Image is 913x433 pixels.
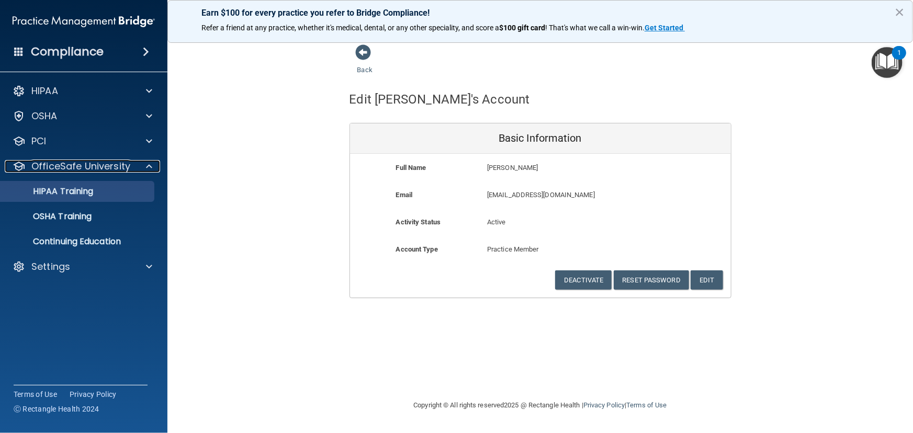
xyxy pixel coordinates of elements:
a: PCI [13,135,152,147]
p: Settings [31,260,70,273]
p: OfficeSafe University [31,160,130,173]
strong: Get Started [645,24,683,32]
button: Edit [691,270,723,290]
button: Deactivate [555,270,612,290]
strong: $100 gift card [499,24,545,32]
a: Get Started [645,24,685,32]
img: PMB logo [13,11,155,32]
a: HIPAA [13,85,152,97]
p: OSHA [31,110,58,122]
a: Settings [13,260,152,273]
p: HIPAA Training [7,186,93,197]
p: HIPAA [31,85,58,97]
a: Terms of Use [626,401,667,409]
p: Earn $100 for every practice you refer to Bridge Compliance! [201,8,879,18]
p: OSHA Training [7,211,92,222]
b: Email [396,191,413,199]
p: Practice Member [487,243,593,256]
button: Open Resource Center, 1 new notification [872,47,903,78]
div: Basic Information [350,123,731,154]
p: Continuing Education [7,236,150,247]
div: Copyright © All rights reserved 2025 @ Rectangle Health | | [350,389,731,422]
h4: Compliance [31,44,104,59]
p: Active [487,216,593,229]
p: [EMAIL_ADDRESS][DOMAIN_NAME] [487,189,654,201]
a: Privacy Policy [583,401,625,409]
a: Privacy Policy [70,389,117,400]
p: [PERSON_NAME] [487,162,654,174]
b: Activity Status [396,218,441,226]
a: OfficeSafe University [13,160,152,173]
h4: Edit [PERSON_NAME]'s Account [350,93,530,106]
b: Account Type [396,245,438,253]
span: ! That's what we call a win-win. [545,24,645,32]
p: PCI [31,135,46,147]
button: Reset Password [614,270,689,290]
a: Terms of Use [14,389,57,400]
a: OSHA [13,110,152,122]
b: Full Name [396,164,426,172]
a: Back [357,53,373,74]
span: Ⓒ Rectangle Health 2024 [14,404,99,414]
span: Refer a friend at any practice, whether it's medical, dental, or any other speciality, and score a [201,24,499,32]
div: 1 [897,53,901,66]
button: Close [895,4,905,20]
